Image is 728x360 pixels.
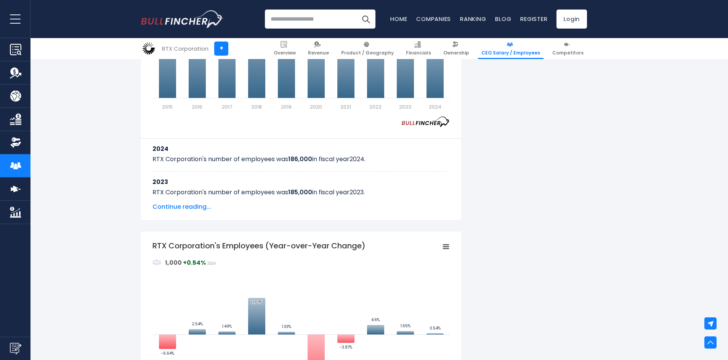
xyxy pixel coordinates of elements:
tspan: -3.87% [340,344,352,350]
text: 2017 [222,103,232,110]
text: 2023 [399,103,411,110]
tspan: 17.07% [251,299,262,305]
tspan: 1.33% [282,324,291,330]
b: 186,000 [288,155,312,163]
p: RTX Corporation's number of employees was in fiscal year . [152,155,450,164]
span: Continue reading... [152,202,450,211]
text: 2024 [429,103,441,110]
tspan: 1.65% [401,323,411,329]
a: Overview [270,38,299,59]
text: 2021 [340,103,351,110]
text: 2019 [281,103,292,110]
a: Competitors [549,38,587,59]
text: 2016 [192,103,202,110]
a: Revenue [305,38,332,59]
a: Ranking [460,15,486,23]
tspan: 1.49% [222,323,232,329]
span: Financials [406,50,431,56]
img: RTX logo [141,41,156,56]
tspan: 0.54% [430,325,441,331]
a: CEO Salary / Employees [478,38,544,59]
h3: 2024 [152,144,450,154]
text: 2020 [310,103,322,110]
a: Ownership [440,38,473,59]
span: Revenue [308,50,329,56]
tspan: RTX Corporation's Employees (Year-over-Year Change) [152,240,366,251]
span: Overview [274,50,296,56]
img: Ownership [10,137,21,148]
strong: 0.54% [187,258,206,267]
a: Register [520,15,547,23]
span: Product / Geography [341,50,394,56]
text: 2015 [162,103,173,110]
a: Home [390,15,407,23]
strong: 1,000 [165,258,182,267]
a: Financials [402,38,435,59]
span: CEO Salary / Employees [481,50,540,56]
tspan: 2.54% [192,321,203,327]
a: + [214,42,228,56]
tspan: -6.64% [161,350,174,356]
img: graph_employee_icon.svg [152,258,162,267]
span: Ownership [443,50,469,56]
b: 185,000 [288,188,312,197]
a: Product / Geography [338,38,397,59]
span: 2024 [207,261,216,266]
tspan: 4.6% [371,317,380,323]
a: Go to homepage [141,10,223,28]
a: Blog [495,15,511,23]
text: 2022 [369,103,382,110]
h3: 2023 [152,177,450,187]
img: Bullfincher logo [141,10,223,28]
text: 2018 [251,103,262,110]
p: RTX Corporation's number of employees was in fiscal year . [152,188,450,197]
span: 2024 [350,155,364,163]
strong: + [183,258,206,267]
span: Competitors [552,50,584,56]
div: RTX Corporation [162,44,208,53]
button: Search [356,10,375,29]
span: 2023 [350,188,364,197]
a: Login [556,10,587,29]
a: Companies [416,15,451,23]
